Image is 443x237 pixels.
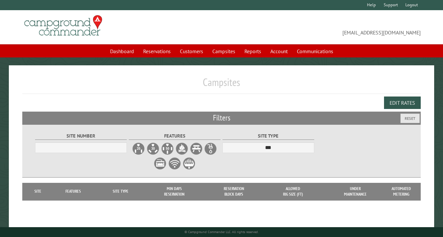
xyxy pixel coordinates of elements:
[139,45,175,57] a: Reservations
[106,45,138,57] a: Dashboard
[184,230,259,234] small: © Campground Commander LLC. All rights reserved.
[132,142,145,155] label: 20A Electrical Hookup
[204,183,264,200] th: Reservation Block Days
[266,45,292,57] a: Account
[222,132,314,140] label: Site Type
[22,76,421,94] h1: Campsites
[26,183,50,200] th: Site
[154,157,167,170] label: Sewer Hookup
[221,18,421,36] span: [EMAIL_ADDRESS][DOMAIN_NAME]
[161,142,174,155] label: 50A Electrical Hookup
[264,183,322,200] th: Allowed Rig Size (ft)
[183,157,196,170] label: Grill
[190,142,203,155] label: Picnic Table
[22,112,421,124] h2: Filters
[22,13,104,38] img: Campground Commander
[384,97,421,109] button: Edit Rates
[293,45,337,57] a: Communications
[35,132,127,140] label: Site Number
[146,142,160,155] label: 30A Electrical Hookup
[168,157,181,170] label: WiFi Service
[400,114,420,123] button: Reset
[204,142,217,155] label: Water Hookup
[144,183,204,200] th: Min Days Reservation
[208,45,239,57] a: Campsites
[241,45,265,57] a: Reports
[129,132,221,140] label: Features
[50,183,97,200] th: Features
[322,183,388,200] th: Under Maintenance
[176,45,207,57] a: Customers
[175,142,188,155] label: Firepit
[97,183,144,200] th: Site Type
[388,183,414,200] th: Automated metering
